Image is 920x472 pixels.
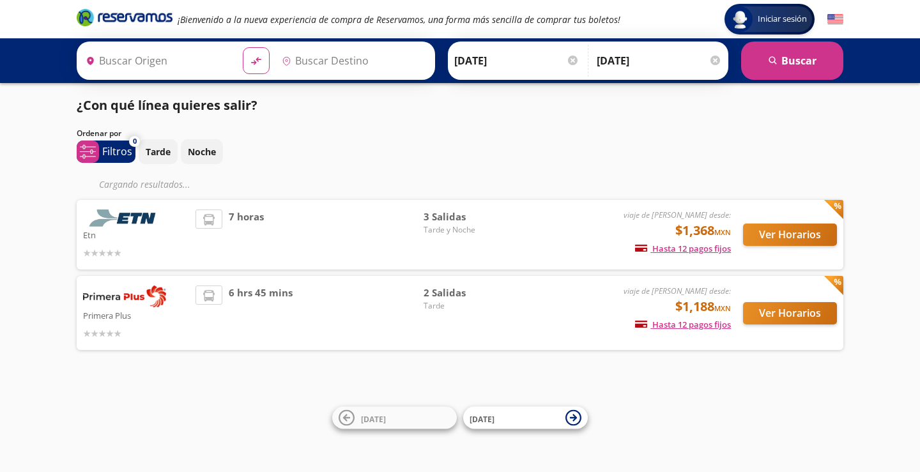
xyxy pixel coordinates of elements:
em: Cargando resultados ... [99,178,190,190]
button: English [827,11,843,27]
button: [DATE] [463,407,588,429]
a: Brand Logo [77,8,172,31]
button: Buscar [741,42,843,80]
small: MXN [714,227,731,237]
p: ¿Con qué línea quieres salir? [77,96,257,115]
span: Hasta 12 pagos fijos [635,243,731,254]
button: Ver Horarios [743,224,837,246]
span: 0 [133,136,137,147]
span: 3 Salidas [424,209,513,224]
input: Buscar Origen [80,45,233,77]
button: 0Filtros [77,141,135,163]
span: $1,188 [675,297,731,316]
i: Brand Logo [77,8,172,27]
span: 2 Salidas [424,285,513,300]
span: Tarde [424,300,513,312]
em: viaje de [PERSON_NAME] desde: [624,209,731,220]
p: Ordenar por [77,128,121,139]
button: [DATE] [332,407,457,429]
p: Tarde [146,145,171,158]
small: MXN [714,303,731,313]
button: Tarde [139,139,178,164]
span: Hasta 12 pagos fijos [635,319,731,330]
input: Buscar Destino [277,45,429,77]
p: Primera Plus [83,307,189,323]
span: [DATE] [361,413,386,424]
span: 6 hrs 45 mins [229,285,293,340]
button: Noche [181,139,223,164]
span: Tarde y Noche [424,224,513,236]
span: 7 horas [229,209,264,260]
span: [DATE] [470,413,494,424]
input: Elegir Fecha [454,45,579,77]
em: ¡Bienvenido a la nueva experiencia de compra de Reservamos, una forma más sencilla de comprar tus... [178,13,620,26]
button: Ver Horarios [743,302,837,324]
span: Iniciar sesión [753,13,812,26]
em: viaje de [PERSON_NAME] desde: [624,285,731,296]
span: $1,368 [675,221,731,240]
p: Etn [83,227,189,242]
img: Etn [83,209,166,227]
img: Primera Plus [83,285,166,307]
p: Noche [188,145,216,158]
input: Opcional [597,45,722,77]
p: Filtros [102,144,132,159]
